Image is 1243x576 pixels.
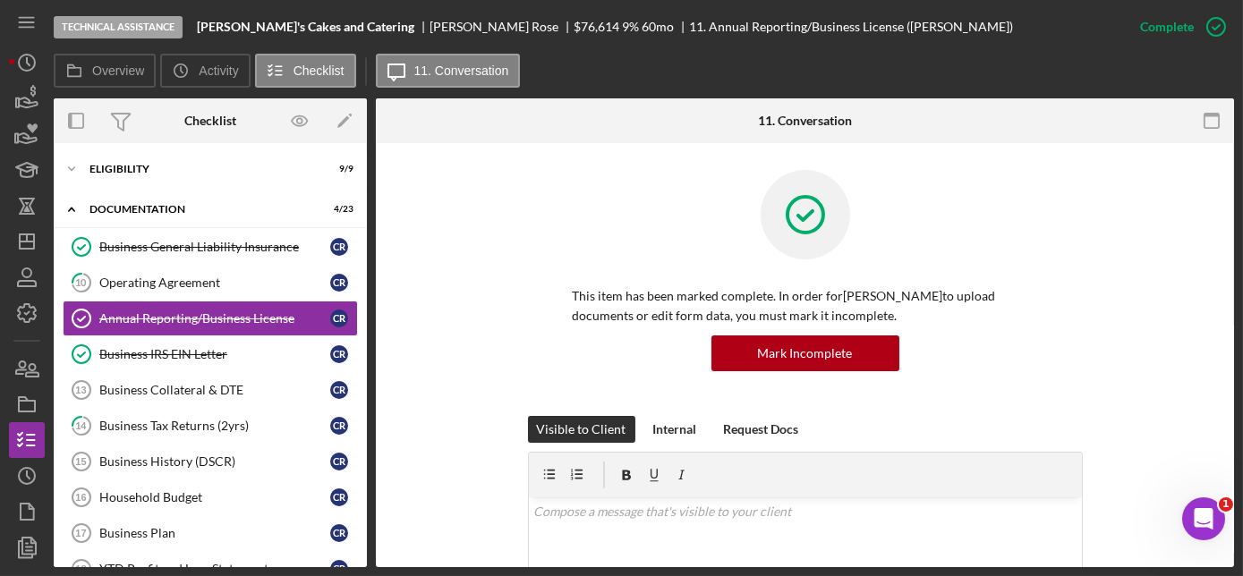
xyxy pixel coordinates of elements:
[715,416,808,443] button: Request Docs
[321,204,353,215] div: 4 / 23
[376,54,521,88] button: 11. Conversation
[99,311,330,326] div: Annual Reporting/Business License
[758,114,852,128] div: 11. Conversation
[99,347,330,361] div: Business IRS EIN Letter
[63,515,358,551] a: 17Business PlanCR
[89,164,309,174] div: Eligibility
[330,345,348,363] div: C R
[75,492,86,503] tspan: 16
[99,562,330,576] div: YTD Profit and Loss Statement
[99,275,330,290] div: Operating Agreement
[330,417,348,435] div: C R
[63,372,358,408] a: 13Business Collateral & DTECR
[76,276,88,288] tspan: 10
[574,19,619,34] span: $76,614
[330,488,348,506] div: C R
[330,381,348,399] div: C R
[63,301,358,336] a: Annual Reporting/Business LicenseCR
[89,204,309,215] div: Documentation
[54,16,183,38] div: Technical Assistance
[653,416,697,443] div: Internal
[75,456,86,467] tspan: 15
[54,54,156,88] button: Overview
[75,563,86,574] tspan: 18
[255,54,356,88] button: Checklist
[160,54,250,88] button: Activity
[1122,9,1234,45] button: Complete
[63,336,358,372] a: Business IRS EIN LetterCR
[63,408,358,444] a: 14Business Tax Returns (2yrs)CR
[330,238,348,256] div: C R
[197,20,414,34] b: [PERSON_NAME]'s Cakes and Catering
[644,416,706,443] button: Internal
[92,64,144,78] label: Overview
[724,416,799,443] div: Request Docs
[321,164,353,174] div: 9 / 9
[1182,497,1225,540] iframe: Intercom live chat
[63,229,358,265] a: Business General Liability InsuranceCR
[430,20,574,34] div: [PERSON_NAME] Rose
[330,274,348,292] div: C R
[330,309,348,327] div: C R
[642,20,674,34] div: 60 mo
[528,416,635,443] button: Visible to Client
[99,490,330,504] div: Household Budget
[75,528,86,538] tspan: 17
[573,286,1038,326] p: This item has been marked complete. In order for [PERSON_NAME] to upload documents or edit form d...
[294,64,345,78] label: Checklist
[330,524,348,542] div: C R
[75,385,86,395] tspan: 13
[99,454,330,469] div: Business History (DSCR)
[689,20,1013,34] div: 11. Annual Reporting/Business License ([PERSON_NAME])
[63,444,358,479] a: 15Business History (DSCR)CR
[63,265,358,301] a: 10Operating AgreementCR
[99,526,330,540] div: Business Plan
[758,335,853,371] div: Mark Incomplete
[622,20,639,34] div: 9 %
[184,114,236,128] div: Checklist
[99,383,330,397] div: Business Collateral & DTE
[330,453,348,470] div: C R
[199,64,238,78] label: Activity
[711,335,899,371] button: Mark Incomplete
[99,419,330,433] div: Business Tax Returns (2yrs)
[537,416,626,443] div: Visible to Client
[1140,9,1194,45] div: Complete
[99,240,330,254] div: Business General Liability Insurance
[76,419,88,431] tspan: 14
[63,479,358,515] a: 16Household BudgetCR
[1219,497,1233,512] span: 1
[414,64,509,78] label: 11. Conversation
